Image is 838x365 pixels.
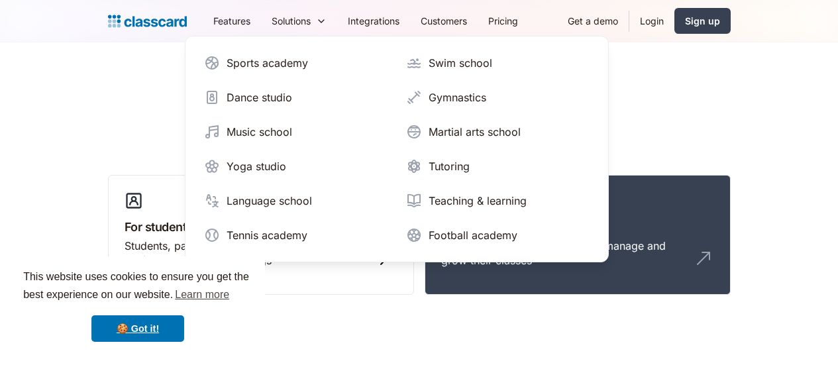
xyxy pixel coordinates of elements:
[478,6,529,36] a: Pricing
[199,187,393,214] a: Language school
[227,193,312,209] div: Language school
[429,55,492,71] div: Swim school
[199,119,393,145] a: Music school
[125,218,397,236] h3: For students
[227,124,292,140] div: Music school
[272,14,311,28] div: Solutions
[429,227,517,243] div: Football academy
[227,227,307,243] div: Tennis academy
[108,175,414,295] a: For studentsStudents, parents or guardians to view their profile and manage bookings
[227,55,308,71] div: Sports academy
[203,6,261,36] a: Features
[11,256,265,354] div: cookieconsent
[91,315,184,342] a: dismiss cookie message
[401,222,595,248] a: Football academy
[227,158,286,174] div: Yoga studio
[429,124,521,140] div: Martial arts school
[227,89,292,105] div: Dance studio
[557,6,629,36] a: Get a demo
[108,12,187,30] a: home
[337,6,410,36] a: Integrations
[401,153,595,180] a: Tutoring
[401,84,595,111] a: Gymnastics
[401,187,595,214] a: Teaching & learning
[401,119,595,145] a: Martial arts school
[199,50,393,76] a: Sports academy
[429,158,470,174] div: Tutoring
[23,269,252,305] span: This website uses cookies to ensure you get the best experience on our website.
[199,84,393,111] a: Dance studio
[261,6,337,36] div: Solutions
[629,6,674,36] a: Login
[173,285,231,305] a: learn more about cookies
[429,89,486,105] div: Gymnastics
[685,14,720,28] div: Sign up
[429,193,527,209] div: Teaching & learning
[401,50,595,76] a: Swim school
[125,238,371,268] div: Students, parents or guardians to view their profile and manage bookings
[199,153,393,180] a: Yoga studio
[410,6,478,36] a: Customers
[674,8,731,34] a: Sign up
[185,36,609,262] nav: Solutions
[199,222,393,248] a: Tennis academy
